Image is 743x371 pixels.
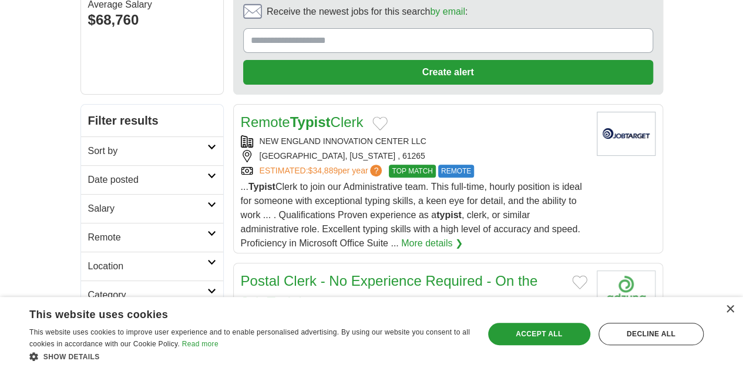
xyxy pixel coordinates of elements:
[267,5,468,19] span: Receive the newest jobs for this search :
[81,105,223,136] h2: Filter results
[81,136,223,165] a: Sort by
[241,182,582,248] span: ... Clerk to join our Administrative team. This full-time, hourly position is ideal for someone w...
[182,340,218,348] a: Read more, opens a new window
[241,135,587,148] div: NEW ENGLAND INNOVATION CENTER LLC
[401,236,463,250] a: More details ❯
[81,223,223,252] a: Remote
[572,275,587,289] button: Add to favorite jobs
[29,304,441,322] div: This website uses cookies
[389,165,435,178] span: TOP MATCH
[88,144,207,158] h2: Sort by
[243,60,653,85] button: Create alert
[248,182,275,192] strong: Typist
[43,353,100,361] span: Show details
[81,280,223,309] a: Category
[81,194,223,223] a: Salary
[241,150,587,162] div: [GEOGRAPHIC_DATA], [US_STATE] , 61265
[88,230,207,245] h2: Remote
[436,210,462,220] strong: typist
[488,323,590,345] div: Accept all
[599,323,704,345] div: Decline all
[81,252,223,280] a: Location
[88,288,207,302] h2: Category
[88,173,207,187] h2: Date posted
[260,165,385,178] a: ESTIMATED:$34,889per year?
[88,202,207,216] h2: Salary
[725,305,734,314] div: Close
[370,165,382,176] span: ?
[597,270,655,315] img: Company logo
[438,165,474,178] span: REMOTE
[81,165,223,194] a: Date posted
[88,259,207,273] h2: Location
[88,9,216,31] div: $68,760
[29,328,470,348] span: This website uses cookies to improve user experience and to enable personalised advertising. By u...
[597,112,655,156] img: Company logo
[290,114,331,130] strong: Typist
[308,166,338,175] span: $34,889
[29,350,470,362] div: Show details
[241,114,364,130] a: RemoteTypistClerk
[372,116,388,131] button: Add to favorite jobs
[430,6,465,16] a: by email
[241,273,538,310] a: Postal Clerk - No Experience Required - On the Job Training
